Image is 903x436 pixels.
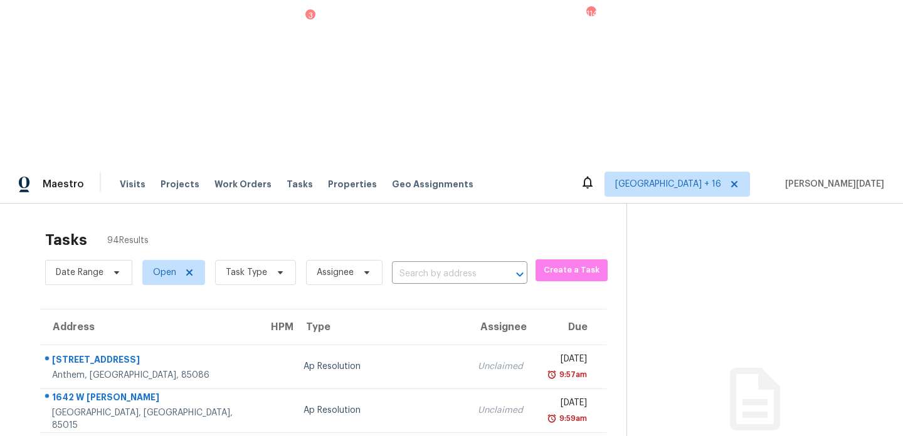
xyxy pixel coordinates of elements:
th: Address [40,309,258,345]
span: Open [153,266,176,279]
span: Work Orders [214,178,272,190]
span: 94 Results [107,234,149,247]
input: Search by address [392,264,492,284]
span: Assignee [317,266,354,279]
th: Due [533,309,606,345]
div: Anthem, [GEOGRAPHIC_DATA], 85086 [52,369,248,381]
span: Tasks [287,180,313,189]
span: [PERSON_NAME][DATE] [780,178,884,190]
div: 9:59am [557,412,587,425]
span: Create a Task [542,263,601,278]
div: Unclaimed [478,404,523,417]
button: Create a Task [536,259,608,281]
div: Unclaimed [478,360,523,373]
div: [DATE] [543,397,587,412]
span: Maestro [43,178,84,190]
div: Ap Resolution [304,404,458,417]
span: [GEOGRAPHIC_DATA] + 16 [615,178,721,190]
th: Type [293,309,468,345]
div: Ap Resolution [304,360,458,373]
th: Assignee [468,309,533,345]
span: Properties [328,178,377,190]
div: [GEOGRAPHIC_DATA], [GEOGRAPHIC_DATA], 85015 [52,407,248,432]
span: Task Type [226,266,267,279]
span: Date Range [56,266,103,279]
div: [STREET_ADDRESS] [52,353,248,369]
h2: Tasks [45,234,87,246]
span: Visits [120,178,145,190]
div: 9:57am [557,368,587,381]
img: Overdue Alarm Icon [547,412,557,425]
div: 1642 W [PERSON_NAME] [52,391,248,407]
div: [DATE] [543,353,587,368]
button: Open [511,266,529,283]
img: Overdue Alarm Icon [547,368,557,381]
span: Projects [161,178,199,190]
span: Geo Assignments [392,178,473,190]
th: HPM [258,309,293,345]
